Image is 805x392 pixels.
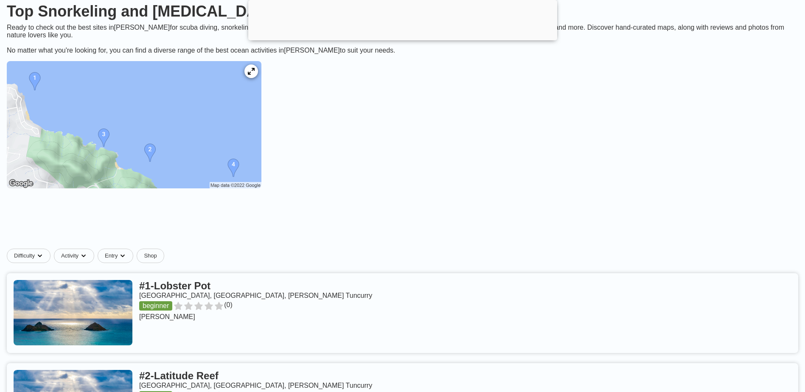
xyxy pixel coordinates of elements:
img: dropdown caret [80,252,87,259]
span: Activity [61,252,79,259]
a: Shop [137,249,164,263]
iframe: Advertisement [197,204,609,242]
button: Activitydropdown caret [54,249,98,263]
img: dropdown caret [119,252,126,259]
img: dropdown caret [36,252,43,259]
h1: Top Snorkeling and [MEDICAL_DATA] in [PERSON_NAME] [7,3,798,20]
span: Entry [105,252,118,259]
img: Forster dive site map [7,61,261,188]
span: Difficulty [14,252,35,259]
button: Difficultydropdown caret [7,249,54,263]
button: Entrydropdown caret [98,249,137,263]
